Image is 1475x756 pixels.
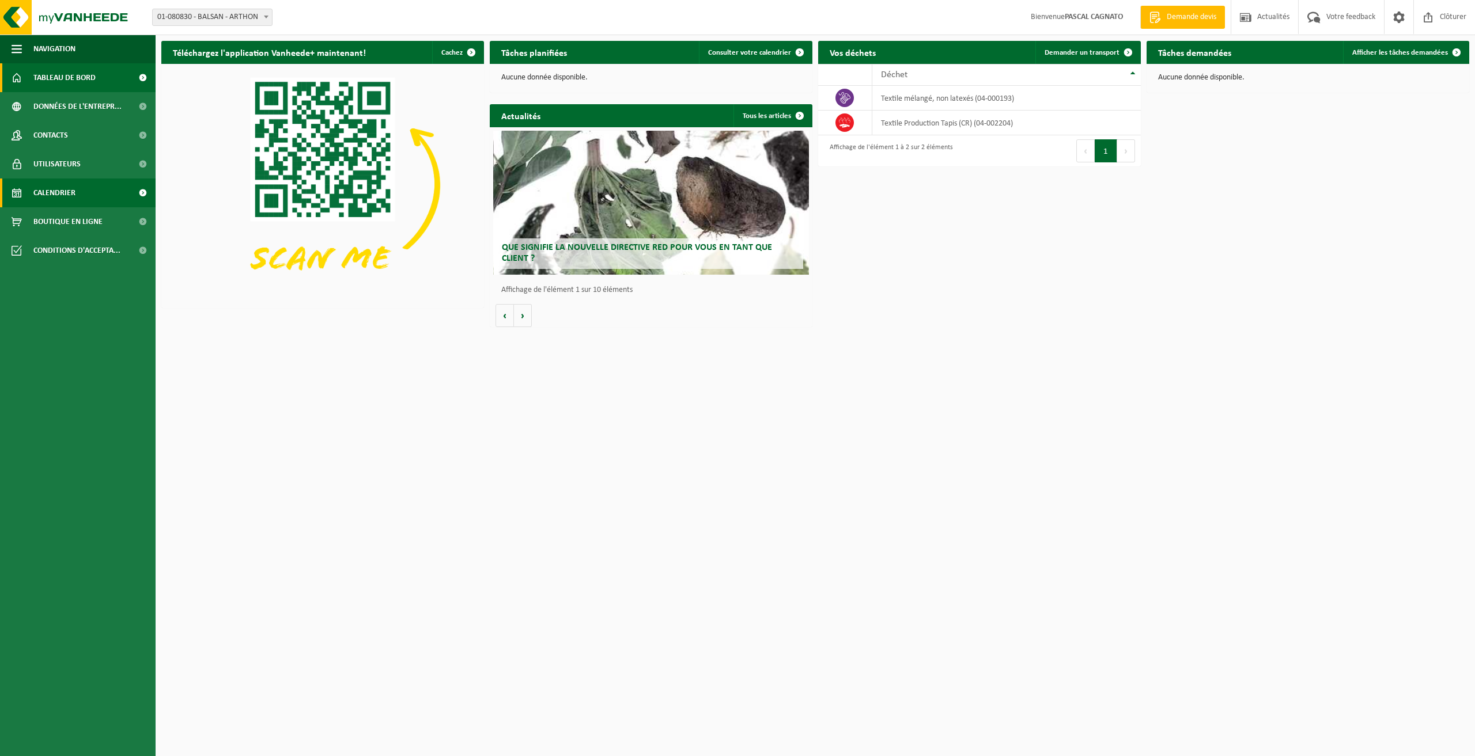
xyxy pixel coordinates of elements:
[33,92,122,121] span: Données de l'entrepr...
[1095,139,1117,162] button: 1
[1035,41,1140,64] a: Demander un transport
[33,236,120,265] span: Conditions d'accepta...
[33,150,81,178] span: Utilisateurs
[33,178,75,207] span: Calendrier
[1140,6,1225,29] a: Demande devis
[493,131,810,275] a: Que signifie la nouvelle directive RED pour vous en tant que client ?
[441,49,463,56] span: Cachez
[33,121,68,150] span: Contacts
[153,9,272,25] span: 01-080830 - BALSAN - ARTHON
[514,304,532,327] button: Volgende
[496,304,514,327] button: Vorige
[490,104,552,127] h2: Actualités
[818,41,887,63] h2: Vos déchets
[699,41,811,64] a: Consulter votre calendrier
[33,207,103,236] span: Boutique en ligne
[1117,139,1135,162] button: Next
[501,286,807,294] p: Affichage de l'élément 1 sur 10 éléments
[1164,12,1219,23] span: Demande devis
[872,86,1141,111] td: textile mélangé, non latexés (04-000193)
[881,70,907,79] span: Déchet
[161,41,377,63] h2: Téléchargez l'application Vanheede+ maintenant!
[501,74,801,82] p: Aucune donnée disponible.
[1352,49,1448,56] span: Afficher les tâches demandées
[1158,74,1458,82] p: Aucune donnée disponible.
[490,41,578,63] h2: Tâches planifiées
[502,243,772,263] span: Que signifie la nouvelle directive RED pour vous en tant que client ?
[1343,41,1468,64] a: Afficher les tâches demandées
[1076,139,1095,162] button: Previous
[161,64,484,306] img: Download de VHEPlus App
[33,63,96,92] span: Tableau de bord
[733,104,811,127] a: Tous les articles
[708,49,791,56] span: Consulter votre calendrier
[152,9,273,26] span: 01-080830 - BALSAN - ARTHON
[1045,49,1120,56] span: Demander un transport
[432,41,483,64] button: Cachez
[1065,13,1123,21] strong: PASCAL CAGNATO
[824,138,953,164] div: Affichage de l'élément 1 à 2 sur 2 éléments
[33,35,75,63] span: Navigation
[1147,41,1243,63] h2: Tâches demandées
[872,111,1141,135] td: Textile Production Tapis (CR) (04-002204)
